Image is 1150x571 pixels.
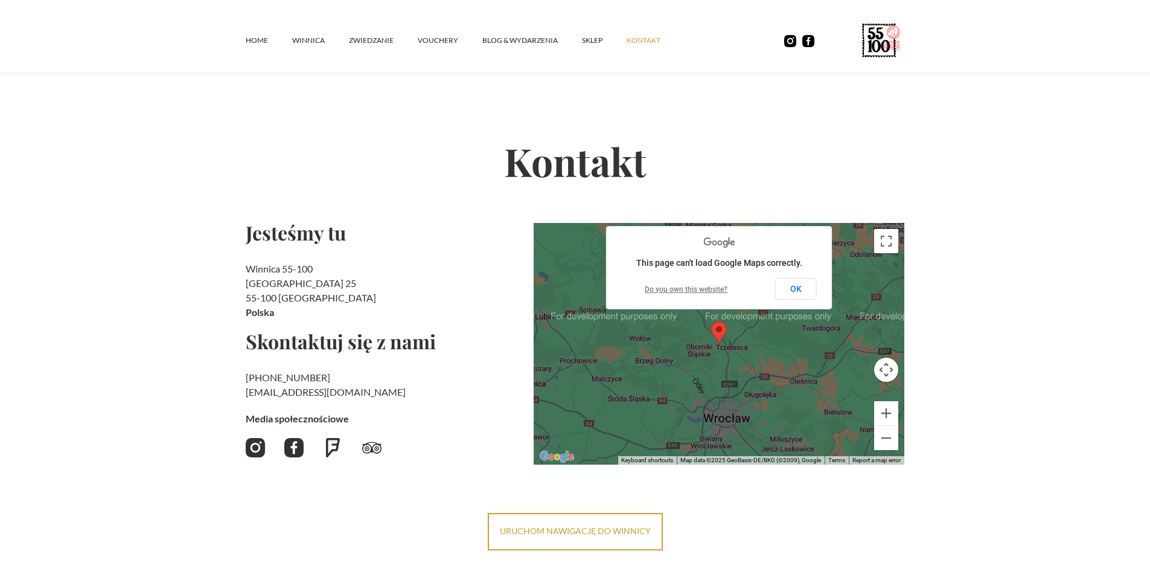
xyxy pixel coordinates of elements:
[246,370,524,399] h2: ‍
[246,306,274,318] strong: Polska
[246,262,524,320] h2: Winnica 55-100 [GEOGRAPHIC_DATA] 25 55-100 [GEOGRAPHIC_DATA]
[246,99,905,223] h2: Kontakt
[874,426,898,450] button: Zoom out
[711,321,727,344] div: Map pin
[418,22,482,59] a: vouchery
[828,457,845,463] a: Terms (opens in new tab)
[636,258,802,268] span: This page can't load Google Maps correctly.
[537,449,577,465] a: Open this area in Google Maps (opens a new window)
[246,386,406,398] a: [EMAIL_ADDRESS][DOMAIN_NAME]
[680,457,821,463] span: Map data ©2025 GeoBasis-DE/BKG (©2009), Google
[621,456,673,465] button: Keyboard shortcuts
[874,229,898,253] button: Toggle fullscreen view
[645,285,727,294] a: Do you own this website?
[537,449,577,465] img: Google
[246,332,524,351] h2: Skontaktuj się z nami
[582,22,627,59] a: SKLEP
[246,22,292,59] a: Home
[246,223,524,242] h2: Jesteśmy tu
[775,278,817,300] button: OK
[852,457,901,463] a: Report a map error
[349,22,418,59] a: ZWIEDZANIE
[627,22,685,59] a: kontakt
[292,22,349,59] a: winnica
[482,22,582,59] a: Blog & Wydarzenia
[246,372,330,383] a: [PHONE_NUMBER]
[488,513,663,550] a: uruchom nawigację do winnicy
[246,413,349,424] strong: Media społecznościowe
[874,401,898,425] button: Zoom in
[874,358,898,382] button: Map camera controls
